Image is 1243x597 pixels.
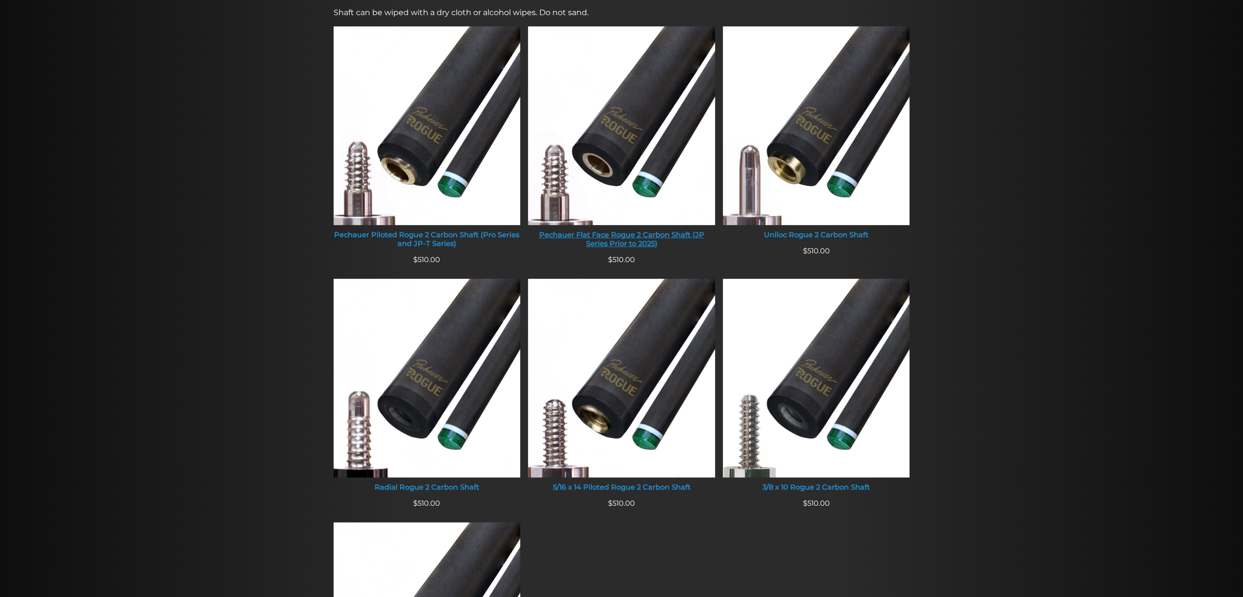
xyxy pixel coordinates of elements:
img: Pechauer Piloted Rogue 2 Carbon Shaft (Pro Series and JP-T Series) [334,26,521,225]
div: 5/16 x 14 Piloted Rogue 2 Carbon Shaft [528,483,715,492]
a: 5/16 x 14 Piloted Rogue 2 Carbon Shaft 5/16 x 14 Piloted Rogue 2 Carbon Shaft [528,279,715,498]
a: Radial Rogue 2 Carbon Shaft Radial Rogue 2 Carbon Shaft [334,279,521,498]
span: $ [803,499,807,508]
div: Radial Rogue 2 Carbon Shaft [334,483,521,492]
p: Shaft can be wiped with a dry cloth or alcohol wipes. Do not sand. [334,7,910,19]
div: 3/8 x 10 Rogue 2 Carbon Shaft [723,483,910,492]
span: $ [608,499,612,508]
span: $ [803,247,807,255]
span: 510.00 [413,255,440,264]
div: Pechauer Piloted Rogue 2 Carbon Shaft (Pro Series and JP-T Series) [334,231,521,248]
a: Uniloc Rogue 2 Carbon Shaft Uniloc Rogue 2 Carbon Shaft [723,26,910,246]
span: 510.00 [608,255,635,264]
span: $ [413,499,418,508]
img: Uniloc Rogue 2 Carbon Shaft [723,26,910,225]
div: Pechauer Flat Face Rogue 2 Carbon Shaft (JP Series Prior to 2025) [528,231,715,248]
a: 3/8 x 10 Rogue 2 Carbon Shaft 3/8 x 10 Rogue 2 Carbon Shaft [723,279,910,498]
span: $ [608,255,612,264]
span: 510.00 [413,499,440,508]
a: Pechauer Flat Face Rogue 2 Carbon Shaft (JP Series Prior to 2025) Pechauer Flat Face Rogue 2 Carb... [528,26,715,254]
span: 510.00 [608,499,635,508]
div: Uniloc Rogue 2 Carbon Shaft [723,231,910,240]
span: $ [413,255,418,264]
img: Radial Rogue 2 Carbon Shaft [334,279,521,477]
img: 5/16 x 14 Piloted Rogue 2 Carbon Shaft [528,279,715,477]
img: Pechauer Flat Face Rogue 2 Carbon Shaft (JP Series Prior to 2025) [528,26,715,225]
span: 510.00 [803,499,830,508]
a: Pechauer Piloted Rogue 2 Carbon Shaft (Pro Series and JP-T Series) Pechauer Piloted Rogue 2 Carbo... [334,26,521,254]
img: 3/8 x 10 Rogue 2 Carbon Shaft [723,279,910,477]
span: 510.00 [803,247,830,255]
